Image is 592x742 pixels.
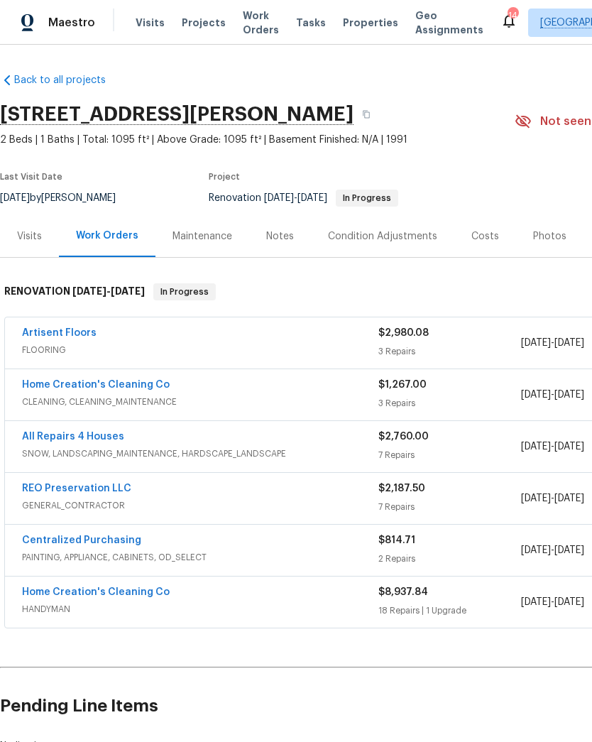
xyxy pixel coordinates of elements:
[22,498,378,513] span: GENERAL_CONTRACTOR
[22,395,378,409] span: CLEANING, CLEANING_MAINTENANCE
[554,390,584,400] span: [DATE]
[378,432,429,442] span: $2,760.00
[111,286,145,296] span: [DATE]
[554,493,584,503] span: [DATE]
[22,328,97,338] a: Artisent Floors
[554,545,584,555] span: [DATE]
[521,543,584,557] span: -
[209,193,398,203] span: Renovation
[72,286,145,296] span: -
[353,102,379,127] button: Copy Address
[378,328,429,338] span: $2,980.08
[48,16,95,30] span: Maestro
[521,545,551,555] span: [DATE]
[328,229,437,244] div: Condition Adjustments
[22,447,378,461] span: SNOW, LANDSCAPING_MAINTENANCE, HARDSCAPE_LANDSCAPE
[76,229,138,243] div: Work Orders
[554,597,584,607] span: [DATE]
[136,16,165,30] span: Visits
[378,500,521,514] div: 7 Repairs
[378,587,428,597] span: $8,937.84
[182,16,226,30] span: Projects
[22,432,124,442] a: All Repairs 4 Houses
[415,9,483,37] span: Geo Assignments
[378,604,521,618] div: 18 Repairs | 1 Upgrade
[533,229,566,244] div: Photos
[243,9,279,37] span: Work Orders
[266,229,294,244] div: Notes
[337,194,397,202] span: In Progress
[378,448,521,462] div: 7 Repairs
[17,229,42,244] div: Visits
[155,285,214,299] span: In Progress
[521,442,551,452] span: [DATE]
[521,440,584,454] span: -
[172,229,232,244] div: Maintenance
[378,535,415,545] span: $814.71
[343,16,398,30] span: Properties
[22,587,170,597] a: Home Creation's Cleaning Co
[22,602,378,616] span: HANDYMAN
[22,484,131,493] a: REO Preservation LLC
[521,388,584,402] span: -
[521,338,551,348] span: [DATE]
[521,390,551,400] span: [DATE]
[22,550,378,564] span: PAINTING, APPLIANCE, CABINETS, OD_SELECT
[22,380,170,390] a: Home Creation's Cleaning Co
[554,338,584,348] span: [DATE]
[22,343,378,357] span: FLOORING
[264,193,294,203] span: [DATE]
[378,344,521,359] div: 3 Repairs
[209,173,240,181] span: Project
[296,18,326,28] span: Tasks
[297,193,327,203] span: [DATE]
[22,535,141,545] a: Centralized Purchasing
[378,484,425,493] span: $2,187.50
[521,595,584,609] span: -
[72,286,106,296] span: [DATE]
[378,396,521,410] div: 3 Repairs
[378,552,521,566] div: 2 Repairs
[508,9,517,23] div: 14
[554,442,584,452] span: [DATE]
[521,493,551,503] span: [DATE]
[471,229,499,244] div: Costs
[378,380,427,390] span: $1,267.00
[4,283,145,300] h6: RENOVATION
[264,193,327,203] span: -
[521,491,584,506] span: -
[521,597,551,607] span: [DATE]
[521,336,584,350] span: -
